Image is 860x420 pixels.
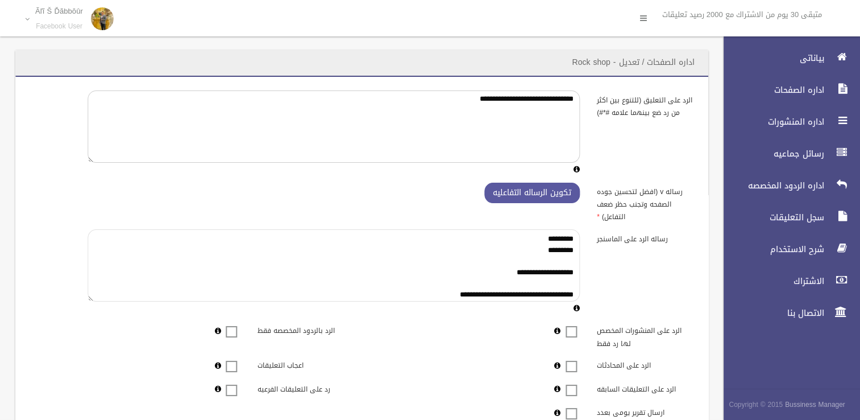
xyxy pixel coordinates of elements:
label: رساله v (افضل لتحسين جوده الصفحه وتجنب حظر ضعف التفاعل) [588,183,701,224]
p: Ãľĩ Š Ďãbbŏûr [35,7,83,15]
label: رساله الرد على الماسنجر [588,229,701,245]
span: بياناتى [714,52,828,64]
a: الاتصال بنا [714,300,860,326]
a: بياناتى [714,46,860,71]
a: اداره المنشورات [714,109,860,134]
label: رد على التعليقات الفرعيه [248,380,362,396]
a: سجل التعليقات [714,205,860,230]
span: اداره المنشورات [714,116,828,127]
span: اداره الصفحات [714,84,828,96]
a: شرح الاستخدام [714,237,860,262]
small: Facebook User [35,22,83,31]
header: اداره الصفحات / تعديل - Rock shop [558,51,708,73]
span: رسائل جماعيه [714,148,828,159]
label: الرد على التعليق (للتنوع بين اكثر من رد ضع بينهما علامه #*#) [588,90,701,119]
a: رسائل جماعيه [714,141,860,166]
a: اداره الردود المخصصه [714,173,860,198]
a: اداره الصفحات [714,77,860,102]
span: اداره الردود المخصصه [714,180,828,191]
label: الرد بالردود المخصصه فقط [248,322,362,337]
label: الرد على التعليقات السابقه [588,380,701,396]
label: الرد على المحادثات [588,356,701,372]
span: الاشتراك [714,275,828,287]
strong: Bussiness Manager [785,398,845,411]
span: سجل التعليقات [714,212,828,223]
button: تكوين الرساله التفاعليه [484,183,580,204]
span: شرح الاستخدام [714,244,828,255]
label: اعجاب التعليقات [248,356,362,372]
span: الاتصال بنا [714,307,828,319]
a: الاشتراك [714,269,860,294]
label: الرد على المنشورات المخصص لها رد فقط [588,322,701,350]
span: Copyright © 2015 [729,398,783,411]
